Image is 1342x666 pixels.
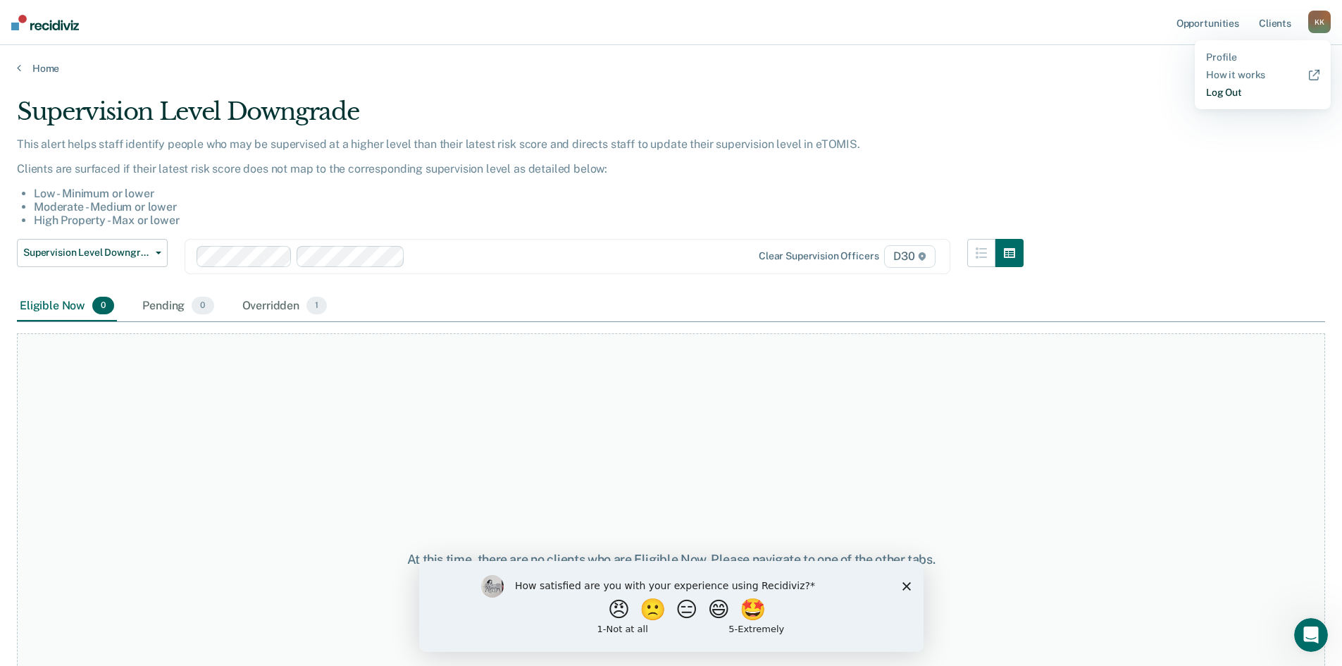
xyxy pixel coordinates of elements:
[17,62,1325,75] a: Home
[240,291,330,322] div: Overridden1
[34,200,1024,214] li: Moderate - Medium or lower
[306,297,327,315] span: 1
[17,137,1024,151] p: This alert helps staff identify people who may be supervised at a higher level than their latest ...
[1308,11,1331,33] button: KK
[759,250,878,262] div: Clear supervision officers
[11,15,79,30] img: Recidiviz
[34,187,1024,200] li: Low - Minimum or lower
[92,297,114,315] span: 0
[344,552,998,567] div: At this time, there are no clients who are Eligible Now. Please navigate to one of the other tabs.
[1206,51,1319,63] a: Profile
[192,297,213,315] span: 0
[17,97,1024,137] div: Supervision Level Downgrade
[23,247,150,259] span: Supervision Level Downgrade
[34,214,1024,227] li: High Property - Max or lower
[1308,11,1331,33] div: K K
[419,561,924,652] iframe: Survey by Kim from Recidiviz
[1206,69,1319,81] a: How it works
[17,162,1024,175] p: Clients are surfaced if their latest risk score does not map to the corresponding supervision lev...
[884,245,935,268] span: D30
[139,291,216,322] div: Pending0
[17,239,168,267] button: Supervision Level Downgrade
[1206,87,1319,99] a: Log Out
[17,291,117,322] div: Eligible Now0
[1294,618,1328,652] iframe: Intercom live chat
